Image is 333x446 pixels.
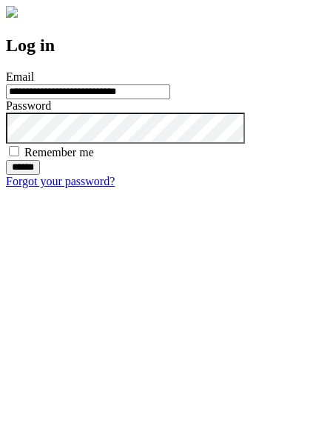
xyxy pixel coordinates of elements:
[6,99,51,112] label: Password
[24,146,94,159] label: Remember me
[6,175,115,187] a: Forgot your password?
[6,6,18,18] img: logo-4e3dc11c47720685a147b03b5a06dd966a58ff35d612b21f08c02c0306f2b779.png
[6,70,34,83] label: Email
[6,36,327,56] h2: Log in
